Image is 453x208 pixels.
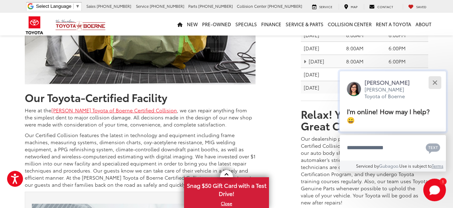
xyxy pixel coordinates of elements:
span: Saved [416,4,426,9]
td: 6:00PM [386,41,428,55]
td: 8:00AM [343,41,386,55]
a: Service & Parts: Opens in a new tab [283,13,326,35]
span: Parts [188,3,197,9]
a: Service [307,4,338,10]
span: [PHONE_NUMBER] [198,3,233,9]
svg: Text [426,142,440,154]
a: Contact [364,4,398,10]
span: 1 [442,180,444,183]
a: Home [175,13,185,35]
p: Our dealership prides itself in being a Toyota Certified Collision. This esteemed title means tha... [301,135,428,206]
a: Select Language​ [36,4,80,9]
span: ​ [73,4,74,9]
button: Close [427,75,442,90]
span: Contact [377,4,393,9]
button: Chat with SMS [424,140,442,156]
a: About [413,13,434,35]
span: [PHONE_NUMBER] [150,3,184,9]
p: Here at the , we can repair anything from the simplest dent to major collision damage. All decisi... [25,107,256,128]
a: Gubagoo. [379,163,399,169]
span: Sales [86,3,96,9]
a: Collision Center [326,13,374,35]
span: Snag $50 Gift Card with a Test Drive! [185,178,268,199]
a: Pre-Owned [200,13,233,35]
span: [PHONE_NUMBER] [97,3,131,9]
p: [PERSON_NAME] [365,78,417,86]
span: I'm online! How may I help? 😀 [347,106,430,124]
span: Service [319,4,332,9]
td: 8:00AM [343,55,386,68]
span: Use is subject to [399,163,432,169]
span: Service [136,3,149,9]
img: Toyota [21,14,48,37]
h3: Relax! Your Vehicle is in Great Care. [301,108,428,131]
textarea: Type your message [340,135,446,161]
td: [DATE] [301,81,343,94]
a: My Saved Vehicles [403,4,432,10]
a: New [185,13,200,35]
span: Collision Center [237,3,266,9]
span: [PHONE_NUMBER] [268,3,302,9]
span: Map [351,4,357,9]
button: Toggle Chat Window [423,179,446,201]
a: Rent a Toyota [374,13,413,35]
td: [DATE] [301,68,343,81]
td: 6:00PM [386,55,428,68]
span: Select Language [36,4,71,9]
a: [PERSON_NAME] Toyota of Boerne Certified Collision [51,107,177,114]
span: ▼ [75,4,80,9]
a: Map [339,4,363,10]
svg: Start Chat [423,179,446,201]
a: Specials [233,13,259,35]
td: 12:00PM [386,68,428,81]
a: Finance [259,13,283,35]
td: [DATE] [301,55,343,68]
img: Vic Vaughan Toyota of Boerne [55,19,106,32]
td: [DATE] [301,41,343,55]
div: Close[PERSON_NAME][PERSON_NAME] Toyota of BoerneI'm online! How may I help? 😀Type your messageCha... [340,71,446,172]
p: Our Certified Collision features the latest in technology and equipment including frame machines,... [25,131,256,188]
a: Terms [432,163,443,169]
h2: Our Toyota-Certified Facility [25,91,256,103]
td: 9:00AM [343,68,386,81]
span: Serviced by [356,163,379,169]
p: [PERSON_NAME] Toyota of Boerne [365,86,417,100]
